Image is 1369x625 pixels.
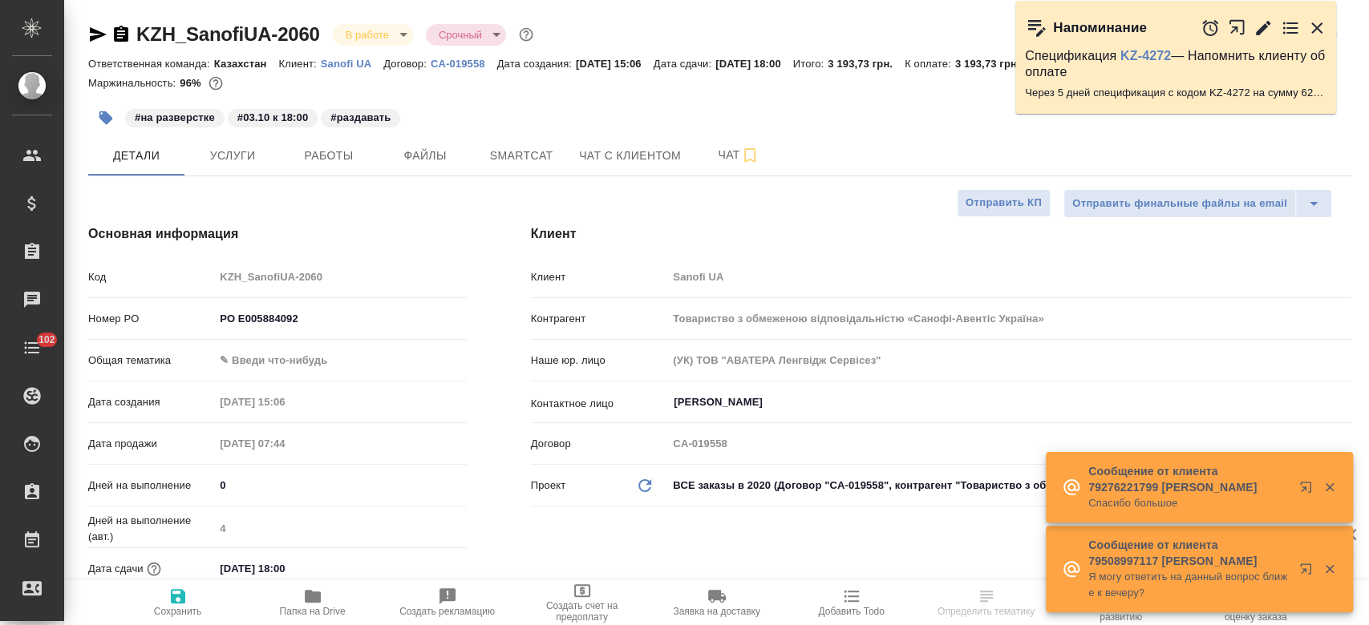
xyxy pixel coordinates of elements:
span: Smartcat [483,146,560,166]
span: Отправить финальные файлы на email [1072,195,1287,213]
span: Создать рекламацию [399,606,495,617]
p: Дата продажи [88,436,214,452]
p: Клиент: [278,58,320,70]
p: [DATE] 15:06 [576,58,654,70]
button: Папка на Drive [245,580,380,625]
button: Отправить КП [957,189,1051,217]
a: Sanofi UA [321,56,383,70]
p: #03.10 к 18:00 [237,110,308,126]
p: 96% [180,77,205,89]
a: CA-019558 [431,56,497,70]
p: Итого: [793,58,828,70]
p: Я могу ответить на данный вопрос ближе к вечеру? [1088,569,1289,601]
button: Открыть в новой вкладке [1290,471,1328,510]
input: ✎ Введи что-нибудь [214,474,466,497]
span: Детали [98,146,175,166]
p: #на разверстке [135,110,215,126]
p: Дата создания: [497,58,576,70]
span: Работы [290,146,367,166]
a: KZH_SanofiUA-2060 [136,23,320,45]
span: раздавать [319,110,402,123]
div: ✎ Введи что-нибудь [214,347,466,374]
div: split button [1063,189,1332,218]
button: Срочный [434,28,487,42]
p: Код [88,269,214,285]
p: Проект [531,478,566,494]
div: ВСЕ заказы в 2020 (Договор "CA-019558", контрагент "Товариство з обмеженою відповідальністю «Сано... [667,472,1351,499]
button: Открыть в новой вкладке [1290,553,1328,591]
p: Сообщение от клиента 79276221799 [PERSON_NAME] [1088,463,1289,495]
span: Отправить КП [966,194,1042,212]
button: Open [1343,401,1346,404]
input: Пустое поле [214,390,354,413]
input: Пустое поле [667,432,1351,455]
p: Контрагент [531,311,668,327]
p: Сообщение от клиента 79508997117 [PERSON_NAME] [1088,537,1289,569]
p: CA-019558 [431,58,497,70]
button: Создать рекламацию [380,580,515,625]
span: Чат [700,145,777,165]
p: Напоминание [1053,20,1147,36]
button: Если добавить услуги и заполнить их объемом, то дата рассчитается автоматически [144,558,164,579]
input: Пустое поле [667,349,1351,372]
p: Ответственная команда: [88,58,214,70]
p: 3 193,73 грн. [828,58,905,70]
button: Создать счет на предоплату [515,580,650,625]
span: Определить тематику [938,606,1035,617]
button: Скопировать ссылку для ЯМессенджера [88,25,107,44]
p: Контактное лицо [531,396,668,412]
p: Общая тематика [88,353,214,369]
p: Дней на выполнение (авт.) [88,513,214,545]
button: Открыть в новой вкладке [1228,10,1246,45]
input: Пустое поле [214,432,354,455]
a: 102 [4,328,60,368]
p: К оплате: [905,58,955,70]
input: ✎ Введи что-нибудь [214,557,354,580]
p: Дата создания [88,394,214,410]
p: Дата сдачи: [654,58,715,70]
div: В работе [333,24,413,46]
span: Чат с клиентом [579,146,681,166]
button: Закрыть [1313,562,1346,576]
p: Дата сдачи [88,561,144,577]
span: Заявка на доставку [673,606,759,617]
button: Закрыть [1307,18,1326,38]
p: Спасибо большое [1088,495,1289,511]
h4: Клиент [531,224,1351,244]
p: [DATE] 18:00 [715,58,793,70]
p: 3 193,73 грн. [955,58,1032,70]
input: Пустое поле [214,517,466,540]
input: Пустое поле [667,265,1351,288]
button: Доп статусы указывают на важность/срочность заказа [516,24,537,45]
a: KZ-4272 [1120,49,1171,62]
button: Добавить Todo [784,580,919,625]
span: на разверстке [124,110,226,123]
button: Отложить [1201,18,1220,38]
button: Определить тематику [919,580,1054,625]
button: 0.00 UAH; 208.00 RUB; [205,73,226,94]
p: Договор: [383,58,431,70]
div: В работе [426,24,506,46]
div: ✎ Введи что-нибудь [220,353,447,369]
p: Казахстан [214,58,279,70]
span: Создать счет на предоплату [525,600,640,623]
button: Перейти в todo [1281,18,1300,38]
h4: Основная информация [88,224,467,244]
span: Папка на Drive [280,606,346,617]
span: 03.10 к 18:00 [226,110,319,123]
button: Скопировать ссылку [111,25,131,44]
span: Услуги [194,146,271,166]
span: Файлы [387,146,464,166]
button: Сохранить [111,580,245,625]
p: #раздавать [330,110,391,126]
p: Клиент [531,269,668,285]
button: Закрыть [1313,480,1346,494]
p: Sanofi UA [321,58,383,70]
input: Пустое поле [214,265,466,288]
p: Маржинальность: [88,77,180,89]
input: Пустое поле [667,307,1351,330]
input: ✎ Введи что-нибудь [214,307,466,330]
span: Сохранить [154,606,202,617]
p: Наше юр. лицо [531,353,668,369]
span: Добавить Todo [818,606,884,617]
